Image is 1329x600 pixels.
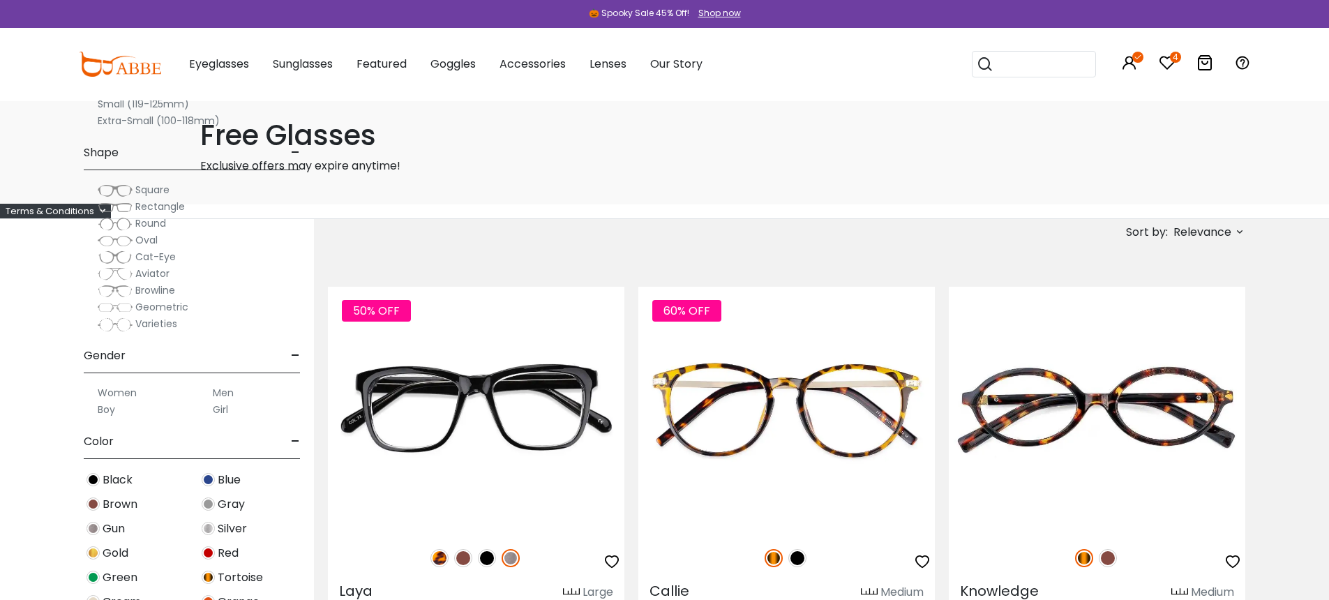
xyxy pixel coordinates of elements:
[84,339,126,373] span: Gender
[135,283,175,297] span: Browline
[98,301,133,315] img: Geometric.png
[454,549,472,567] img: Brown
[202,497,215,511] img: Gray
[200,119,1129,152] h1: Free Glasses
[430,549,449,567] img: Leopard
[87,497,100,511] img: Brown
[84,136,119,170] span: Shape
[788,549,806,567] img: Black
[589,7,689,20] div: 🎃 Spooky Sale 45% Off!
[98,183,133,197] img: Square.png
[135,300,188,314] span: Geometric
[430,56,476,72] span: Goggles
[87,522,100,535] img: Gun
[328,287,624,534] img: Gun Laya - Plastic ,Universal Bridge Fit
[135,200,185,213] span: Rectangle
[135,233,158,247] span: Oval
[478,549,496,567] img: Black
[861,587,878,598] img: size ruler
[98,317,133,332] img: Varieties.png
[765,549,783,567] img: Tortoise
[98,267,133,281] img: Aviator.png
[356,56,407,72] span: Featured
[87,571,100,584] img: Green
[103,545,128,562] span: Gold
[502,549,520,567] img: Gun
[202,473,215,486] img: Blue
[291,339,300,373] span: -
[1126,224,1168,240] span: Sort by:
[273,56,333,72] span: Sunglasses
[84,425,114,458] span: Color
[202,522,215,535] img: Silver
[103,520,125,537] span: Gun
[1075,549,1093,567] img: Tortoise
[1173,220,1231,245] span: Relevance
[218,472,241,488] span: Blue
[98,96,189,112] label: Small (119-125mm)
[291,425,300,458] span: -
[218,520,247,537] span: Silver
[98,112,220,129] label: Extra-Small (100-118mm)
[103,472,133,488] span: Black
[135,216,166,230] span: Round
[202,546,215,560] img: Red
[691,7,741,19] a: Shop now
[638,287,935,534] img: Tortoise Callie - Combination ,Universal Bridge Fit
[79,52,161,77] img: abbeglasses.com
[342,300,411,322] span: 50% OFF
[1170,52,1181,63] i: 4
[213,384,234,401] label: Men
[291,136,300,170] span: -
[98,250,133,264] img: Cat-Eye.png
[135,250,176,264] span: Cat-Eye
[563,587,580,598] img: size ruler
[218,569,263,586] span: Tortoise
[103,569,137,586] span: Green
[213,401,228,418] label: Girl
[1099,549,1117,567] img: Brown
[202,571,215,584] img: Tortoise
[949,287,1245,534] img: Tortoise Knowledge - Acetate ,Universal Bridge Fit
[650,56,703,72] span: Our Story
[98,384,137,401] label: Women
[98,401,115,418] label: Boy
[103,496,137,513] span: Brown
[98,217,133,231] img: Round.png
[652,300,721,322] span: 60% OFF
[135,317,177,331] span: Varieties
[1159,57,1176,73] a: 4
[87,546,100,560] img: Gold
[135,183,170,197] span: Square
[200,158,1129,174] p: Exclusive offers may expire anytime!
[98,284,133,298] img: Browline.png
[218,496,245,513] span: Gray
[500,56,566,72] span: Accessories
[98,200,133,214] img: Rectangle.png
[698,7,741,20] div: Shop now
[98,234,133,248] img: Oval.png
[87,473,100,486] img: Black
[590,56,626,72] span: Lenses
[1171,587,1188,598] img: size ruler
[189,56,249,72] span: Eyeglasses
[135,267,170,280] span: Aviator
[218,545,239,562] span: Red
